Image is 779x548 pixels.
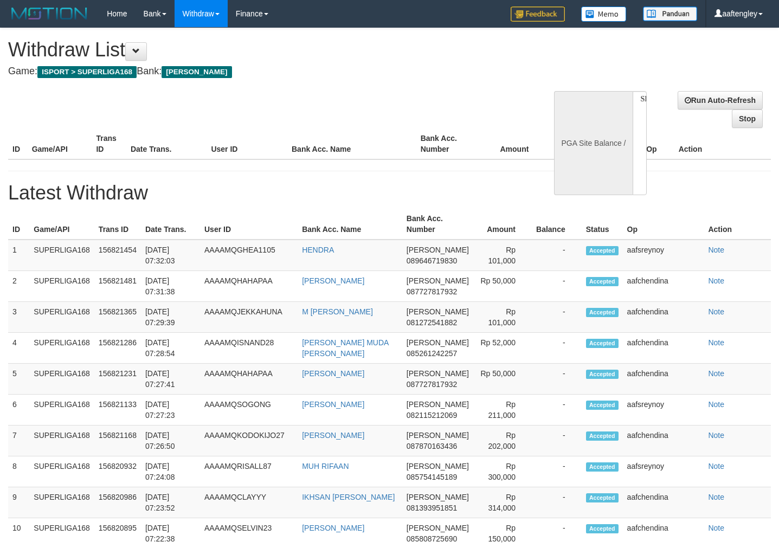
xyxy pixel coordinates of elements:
td: SUPERLIGA168 [29,240,94,271]
td: aafchendina [623,302,704,333]
td: AAAAMQRISALL87 [200,456,298,487]
a: HENDRA [302,246,334,254]
th: ID [8,209,29,240]
a: IKHSAN [PERSON_NAME] [302,493,395,501]
td: [DATE] 07:27:23 [141,395,200,425]
a: [PERSON_NAME] [302,369,364,378]
span: 089646719830 [407,256,457,265]
th: Game/API [28,128,92,159]
td: [DATE] 07:27:41 [141,364,200,395]
th: Amount [481,128,545,159]
th: Balance [532,209,582,240]
td: Rp 314,000 [473,487,532,518]
img: Feedback.jpg [511,7,565,22]
td: Rp 300,000 [473,456,532,487]
th: Game/API [29,209,94,240]
span: 087870163436 [407,442,457,450]
h1: Withdraw List [8,39,508,61]
td: SUPERLIGA168 [29,425,94,456]
span: [PERSON_NAME] [407,338,469,347]
span: Accepted [586,277,619,286]
td: 2 [8,271,29,302]
th: ID [8,128,28,159]
td: 7 [8,425,29,456]
th: User ID [207,128,287,159]
span: Accepted [586,308,619,317]
a: Note [708,276,724,285]
img: MOTION_logo.png [8,5,91,22]
td: aafsreynoy [623,456,704,487]
td: SUPERLIGA168 [29,333,94,364]
td: - [532,425,582,456]
a: Note [708,246,724,254]
span: [PERSON_NAME] [407,493,469,501]
span: Accepted [586,431,619,441]
td: Rp 211,000 [473,395,532,425]
span: 087727817932 [407,287,457,296]
td: aafchendina [623,425,704,456]
td: AAAAMQHAHAPAA [200,271,298,302]
td: 9 [8,487,29,518]
td: Rp 101,000 [473,302,532,333]
th: Bank Acc. Name [298,209,402,240]
td: AAAAMQKODOKIJO27 [200,425,298,456]
th: Trans ID [94,209,141,240]
td: [DATE] 07:26:50 [141,425,200,456]
th: Op [623,209,704,240]
a: Stop [732,109,763,128]
div: PGA Site Balance / [554,91,632,195]
img: panduan.png [643,7,697,21]
td: - [532,395,582,425]
a: [PERSON_NAME] MUDA [PERSON_NAME] [302,338,388,358]
span: [PERSON_NAME] [407,369,469,378]
td: aafsreynoy [623,240,704,271]
span: 085261242257 [407,349,457,358]
td: [DATE] 07:32:03 [141,240,200,271]
th: Bank Acc. Name [287,128,416,159]
td: 4 [8,333,29,364]
a: Note [708,524,724,532]
span: 081272541882 [407,318,457,327]
a: Note [708,338,724,347]
td: aafchendina [623,271,704,302]
td: [DATE] 07:24:08 [141,456,200,487]
td: Rp 101,000 [473,240,532,271]
a: [PERSON_NAME] [302,400,364,409]
td: Rp 52,000 [473,333,532,364]
a: Run Auto-Refresh [678,91,763,109]
td: AAAAMQJEKKAHUNA [200,302,298,333]
a: Note [708,431,724,440]
td: aafsreynoy [623,395,704,425]
td: 156821168 [94,425,141,456]
span: [PERSON_NAME] [407,462,469,470]
span: Accepted [586,524,619,533]
td: aafchendina [623,333,704,364]
span: 081393951851 [407,504,457,512]
a: Note [708,400,724,409]
td: 156820932 [94,456,141,487]
td: - [532,271,582,302]
td: 5 [8,364,29,395]
span: [PERSON_NAME] [407,524,469,532]
td: [DATE] 07:28:54 [141,333,200,364]
span: Accepted [586,493,619,502]
span: [PERSON_NAME] [407,276,469,285]
th: Bank Acc. Number [416,128,481,159]
td: [DATE] 07:23:52 [141,487,200,518]
h1: Latest Withdraw [8,182,771,204]
a: [PERSON_NAME] [302,431,364,440]
td: 156821231 [94,364,141,395]
span: Accepted [586,401,619,410]
td: 6 [8,395,29,425]
span: Accepted [586,339,619,348]
td: AAAAMQHAHAPAA [200,364,298,395]
span: [PERSON_NAME] [407,400,469,409]
th: Bank Acc. Number [402,209,473,240]
th: Action [704,209,771,240]
img: Button%20Memo.svg [581,7,627,22]
td: aafchendina [623,487,704,518]
td: SUPERLIGA168 [29,364,94,395]
span: 085808725690 [407,534,457,543]
span: [PERSON_NAME] [162,66,231,78]
a: Note [708,307,724,316]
